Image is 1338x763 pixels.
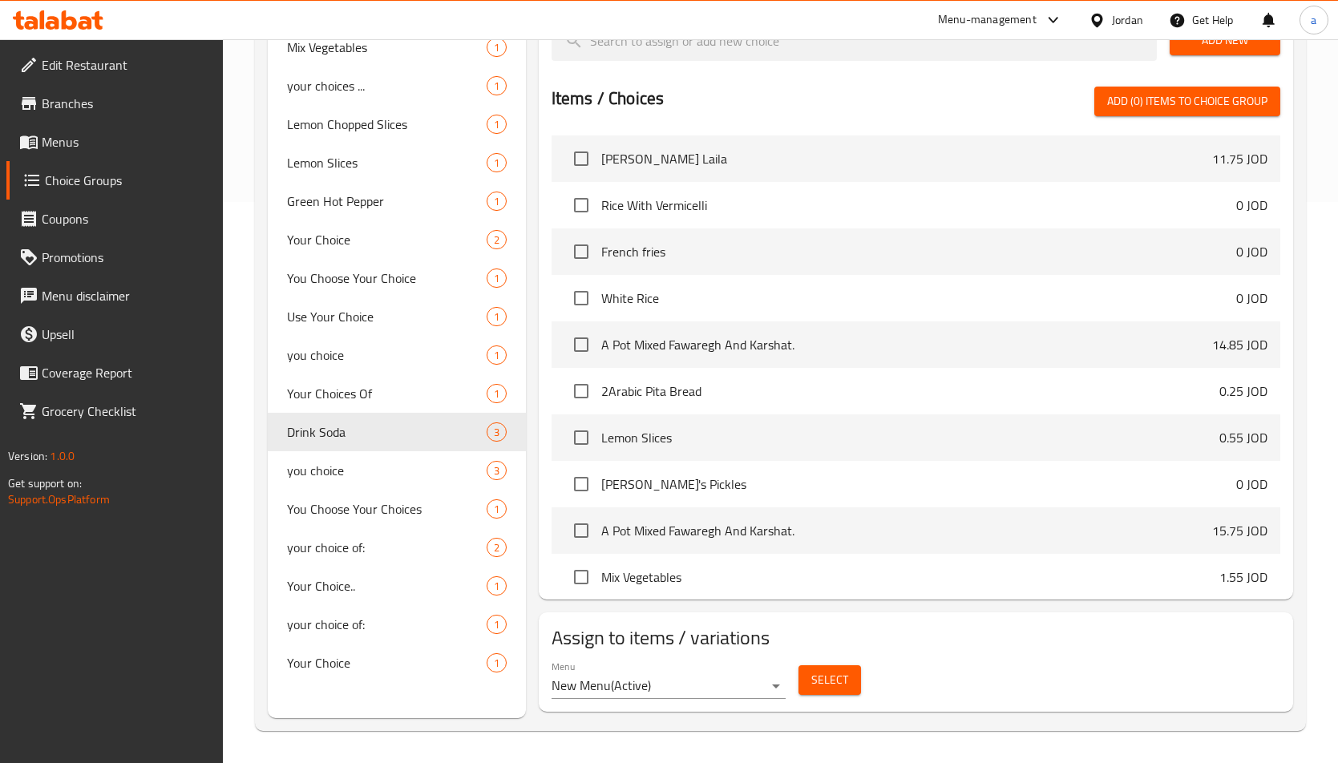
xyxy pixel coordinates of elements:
[268,220,526,259] div: Your Choice2
[42,94,211,113] span: Branches
[601,381,1219,401] span: 2Arabic Pita Bread
[487,540,506,555] span: 2
[287,499,487,519] span: You Choose Your Choices
[287,461,487,480] span: you choice
[1107,91,1267,111] span: Add (0) items to choice group
[487,463,506,478] span: 3
[487,502,506,517] span: 1
[601,289,1236,308] span: White Rice
[42,363,211,382] span: Coverage Report
[487,576,507,595] div: Choices
[487,153,507,172] div: Choices
[487,232,506,248] span: 2
[564,421,598,454] span: Select choice
[268,105,526,143] div: Lemon Chopped Slices1
[487,79,506,94] span: 1
[487,230,507,249] div: Choices
[487,579,506,594] span: 1
[487,155,506,171] span: 1
[601,196,1236,215] span: Rice With Vermicelli
[1236,242,1267,261] p: 0 JOD
[287,422,487,442] span: Drink Soda
[487,384,507,403] div: Choices
[487,615,507,634] div: Choices
[287,76,487,95] span: your choices ...
[268,67,526,105] div: your choices ...1
[268,644,526,682] div: Your Choice1
[564,281,598,315] span: Select choice
[1094,87,1280,116] button: Add (0) items to choice group
[487,268,507,288] div: Choices
[601,521,1212,540] span: A Pot Mixed Fawaregh And Karshat.
[487,348,506,363] span: 1
[487,345,507,365] div: Choices
[287,268,487,288] span: You Choose Your Choice
[601,428,1219,447] span: Lemon Slices
[1311,11,1316,29] span: a
[8,446,47,466] span: Version:
[1219,567,1267,587] p: 1.55 JOD
[564,235,598,268] span: Select choice
[287,192,487,211] span: Green Hot Pepper
[268,182,526,220] div: Green Hot Pepper1
[6,200,224,238] a: Coupons
[1236,474,1267,494] p: 0 JOD
[50,446,75,466] span: 1.0.0
[487,656,506,671] span: 1
[6,123,224,161] a: Menus
[268,374,526,413] div: Your Choices Of1
[287,115,487,134] span: Lemon Chopped Slices
[268,336,526,374] div: you choice1
[1219,381,1267,401] p: 0.25 JOD
[268,490,526,528] div: You Choose Your Choices1
[487,117,506,132] span: 1
[42,248,211,267] span: Promotions
[487,653,507,672] div: Choices
[487,307,507,326] div: Choices
[287,345,487,365] span: you choice
[811,670,848,690] span: Select
[287,538,487,557] span: your choice of:
[6,46,224,84] a: Edit Restaurant
[6,392,224,430] a: Grocery Checklist
[601,149,1212,168] span: [PERSON_NAME] Laila
[42,55,211,75] span: Edit Restaurant
[938,10,1037,30] div: Menu-management
[487,422,507,442] div: Choices
[6,353,224,392] a: Coverage Report
[268,28,526,67] div: Mix Vegetables1
[564,374,598,408] span: Select choice
[287,615,487,634] span: your choice of:
[1212,521,1267,540] p: 15.75 JOD
[564,514,598,547] span: Select choice
[552,662,575,672] label: Menu
[487,499,507,519] div: Choices
[487,309,506,325] span: 1
[268,413,526,451] div: Drink Soda3
[6,277,224,315] a: Menu disclaimer
[268,528,526,567] div: your choice of:2
[1236,196,1267,215] p: 0 JOD
[1212,149,1267,168] p: 11.75 JOD
[1182,30,1267,50] span: Add New
[487,538,507,557] div: Choices
[287,230,487,249] span: Your Choice
[564,560,598,594] span: Select choice
[552,87,664,111] h2: Items / Choices
[1112,11,1143,29] div: Jordan
[268,451,526,490] div: you choice3
[42,132,211,151] span: Menus
[552,625,1280,651] h2: Assign to items / variations
[45,171,211,190] span: Choice Groups
[487,461,507,480] div: Choices
[487,194,506,209] span: 1
[487,192,507,211] div: Choices
[42,402,211,421] span: Grocery Checklist
[1212,335,1267,354] p: 14.85 JOD
[268,297,526,336] div: Use Your Choice1
[798,665,861,695] button: Select
[268,605,526,644] div: your choice of:1
[487,271,506,286] span: 1
[287,38,487,57] span: Mix Vegetables
[601,474,1236,494] span: [PERSON_NAME]'s Pickles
